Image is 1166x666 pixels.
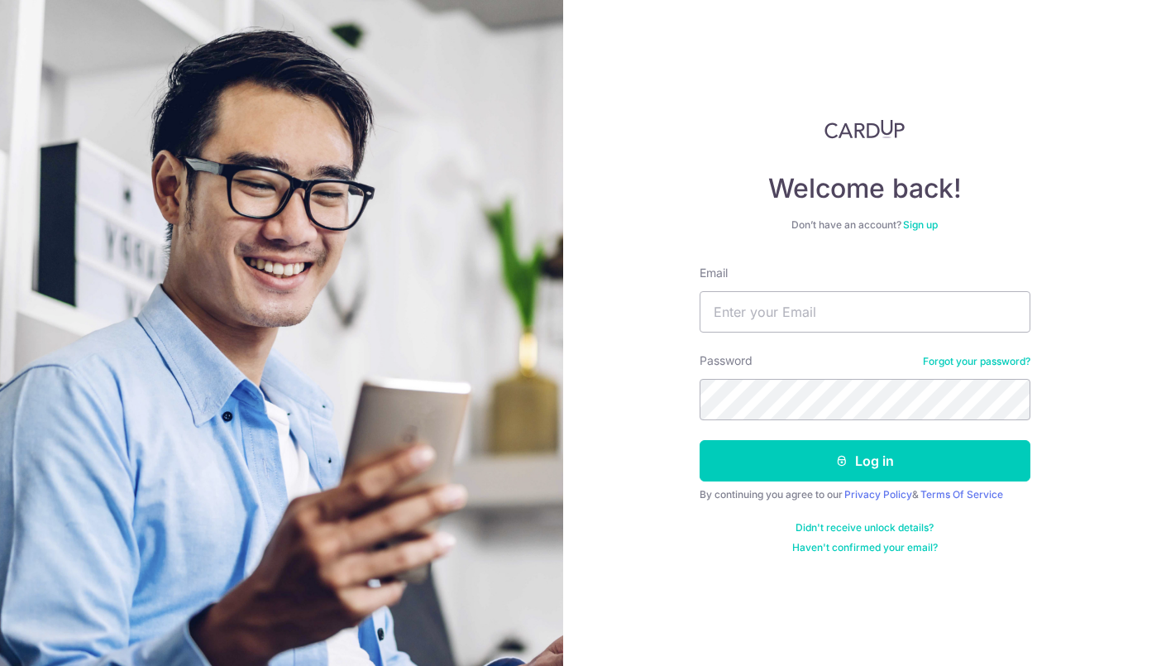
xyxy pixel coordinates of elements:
[700,172,1030,205] h4: Welcome back!
[700,218,1030,232] div: Don’t have an account?
[700,488,1030,501] div: By continuing you agree to our &
[700,265,728,281] label: Email
[923,355,1030,368] a: Forgot your password?
[700,352,753,369] label: Password
[792,541,938,554] a: Haven't confirmed your email?
[824,119,906,139] img: CardUp Logo
[920,488,1003,501] a: Terms Of Service
[844,488,912,501] a: Privacy Policy
[903,218,938,231] a: Sign up
[700,291,1030,333] input: Enter your Email
[700,440,1030,482] button: Log in
[796,521,934,534] a: Didn't receive unlock details?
